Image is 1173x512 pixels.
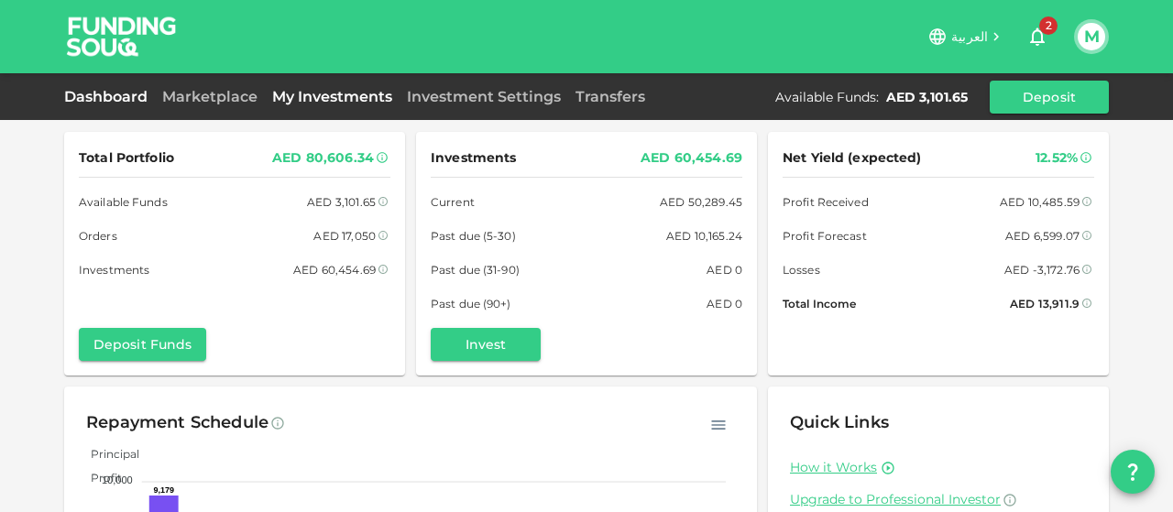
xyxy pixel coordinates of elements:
span: Total Income [783,294,856,313]
div: AED 13,911.9 [1010,294,1080,313]
span: Past due (5-30) [431,226,516,245]
div: AED 6,599.07 [1005,226,1080,245]
span: Profit Received [783,192,869,212]
div: 12.52% [1036,147,1078,169]
div: AED 0 [707,294,742,313]
button: Invest [431,328,541,361]
button: 2 [1019,18,1056,55]
div: AED 10,165.24 [666,226,742,245]
div: AED -3,172.76 [1004,260,1080,279]
tspan: 10,000 [102,474,133,485]
span: Current [431,192,475,212]
div: AED 50,289.45 [660,192,742,212]
div: AED 60,454.69 [293,260,376,279]
a: Marketplace [155,88,265,105]
span: Available Funds [79,192,168,212]
span: Net Yield (expected) [783,147,922,169]
div: AED 60,454.69 [641,147,742,169]
div: AED 3,101.65 [886,88,968,106]
span: Losses [783,260,820,279]
a: Transfers [568,88,652,105]
span: Investments [431,147,516,169]
div: AED 3,101.65 [307,192,376,212]
button: question [1111,450,1155,494]
span: العربية [951,28,988,45]
span: Quick Links [790,412,889,432]
span: Orders [79,226,117,245]
div: Available Funds : [775,88,879,106]
div: Repayment Schedule [86,409,269,438]
a: How it Works [790,459,877,476]
span: Investments [79,260,149,279]
button: M [1078,23,1105,50]
span: Total Portfolio [79,147,174,169]
span: Profit Forecast [783,226,867,245]
button: Deposit [990,81,1109,114]
span: 2 [1039,16,1058,35]
div: AED 10,485.59 [1000,192,1080,212]
div: AED 0 [707,260,742,279]
a: Upgrade to Professional Investor [790,491,1087,508]
span: Profit [77,471,122,485]
div: AED 80,606.34 [272,147,374,169]
a: Investment Settings [400,88,568,105]
span: Upgrade to Professional Investor [790,491,1001,507]
span: Past due (90+) [431,294,511,313]
span: Past due (31-90) [431,260,520,279]
a: Dashboard [64,88,155,105]
button: Deposit Funds [79,328,206,361]
a: My Investments [265,88,400,105]
span: Principal [77,447,139,461]
div: AED 17,050 [313,226,376,245]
